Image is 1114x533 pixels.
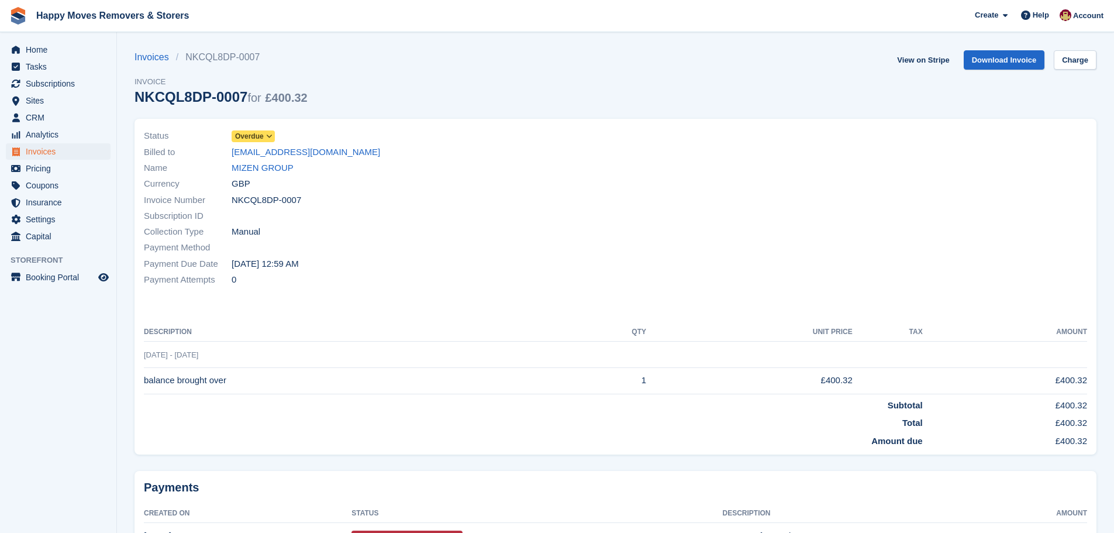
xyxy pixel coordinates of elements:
[923,412,1087,430] td: £400.32
[6,92,111,109] a: menu
[134,50,308,64] nav: breadcrumbs
[144,146,232,159] span: Billed to
[26,211,96,228] span: Settings
[923,394,1087,412] td: £400.32
[6,126,111,143] a: menu
[1060,9,1071,21] img: Steven Fry
[646,323,853,342] th: Unit Price
[232,146,380,159] a: [EMAIL_ADDRESS][DOMAIN_NAME]
[144,177,232,191] span: Currency
[981,504,1087,523] th: Amount
[232,129,275,143] a: Overdue
[144,161,232,175] span: Name
[1033,9,1049,21] span: Help
[6,194,111,211] a: menu
[723,504,981,523] th: Description
[144,367,571,394] td: balance brought over
[134,89,308,105] div: NKCQL8DP-0007
[96,270,111,284] a: Preview store
[144,480,1087,495] h2: Payments
[11,255,116,266] span: Storefront
[26,42,96,58] span: Home
[923,323,1087,342] th: Amount
[26,269,96,286] span: Booking Portal
[1073,10,1103,22] span: Account
[6,143,111,160] a: menu
[32,6,194,25] a: Happy Moves Removers & Storers
[235,131,264,142] span: Overdue
[26,194,96,211] span: Insurance
[9,7,27,25] img: stora-icon-8386f47178a22dfd0bd8f6a31ec36ba5ce8667c1dd55bd0f319d3a0aa187defe.svg
[232,161,294,175] a: MIZEN GROUP
[26,59,96,75] span: Tasks
[853,323,923,342] th: Tax
[232,273,236,287] span: 0
[26,92,96,109] span: Sites
[144,504,351,523] th: Created On
[232,257,299,271] time: 2025-05-20 23:59:59 UTC
[902,418,923,428] strong: Total
[247,91,261,104] span: for
[144,350,198,359] span: [DATE] - [DATE]
[144,273,232,287] span: Payment Attempts
[6,75,111,92] a: menu
[923,430,1087,448] td: £400.32
[26,228,96,245] span: Capital
[232,177,250,191] span: GBP
[265,91,307,104] span: £400.32
[871,436,923,446] strong: Amount due
[144,209,232,223] span: Subscription ID
[1054,50,1096,70] a: Charge
[26,126,96,143] span: Analytics
[26,109,96,126] span: CRM
[892,50,954,70] a: View on Stripe
[6,109,111,126] a: menu
[26,75,96,92] span: Subscriptions
[6,177,111,194] a: menu
[144,129,232,143] span: Status
[6,59,111,75] a: menu
[975,9,998,21] span: Create
[144,194,232,207] span: Invoice Number
[964,50,1045,70] a: Download Invoice
[144,257,232,271] span: Payment Due Date
[571,367,646,394] td: 1
[144,225,232,239] span: Collection Type
[351,504,722,523] th: Status
[134,76,308,88] span: Invoice
[144,323,571,342] th: Description
[26,160,96,177] span: Pricing
[6,211,111,228] a: menu
[26,143,96,160] span: Invoices
[6,269,111,286] a: menu
[888,400,923,410] strong: Subtotal
[6,228,111,245] a: menu
[571,323,646,342] th: QTY
[232,194,301,207] span: NKCQL8DP-0007
[26,177,96,194] span: Coupons
[134,50,176,64] a: Invoices
[232,225,260,239] span: Manual
[6,42,111,58] a: menu
[6,160,111,177] a: menu
[923,367,1087,394] td: £400.32
[144,241,232,255] span: Payment Method
[646,367,853,394] td: £400.32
